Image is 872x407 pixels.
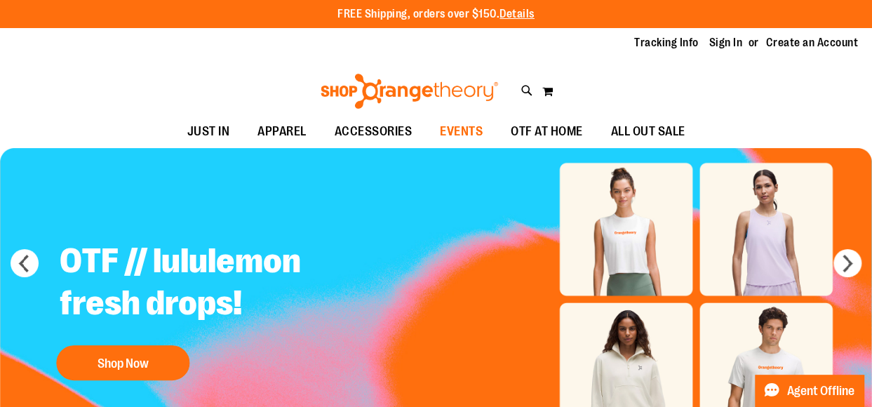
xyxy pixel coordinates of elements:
[611,116,685,147] span: ALL OUT SALE
[499,8,535,20] a: Details
[187,116,230,147] span: JUST IN
[766,35,859,51] a: Create an Account
[335,116,412,147] span: ACCESSORIES
[833,249,861,277] button: next
[755,375,864,407] button: Agent Offline
[49,229,398,387] a: OTF // lululemon fresh drops! Shop Now
[634,35,699,51] a: Tracking Info
[511,116,583,147] span: OTF AT HOME
[709,35,743,51] a: Sign In
[257,116,307,147] span: APPAREL
[318,74,500,109] img: Shop Orangetheory
[787,385,854,398] span: Agent Offline
[440,116,483,147] span: EVENTS
[11,249,39,277] button: prev
[337,6,535,22] p: FREE Shipping, orders over $150.
[56,345,189,380] button: Shop Now
[49,229,398,338] h2: OTF // lululemon fresh drops!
